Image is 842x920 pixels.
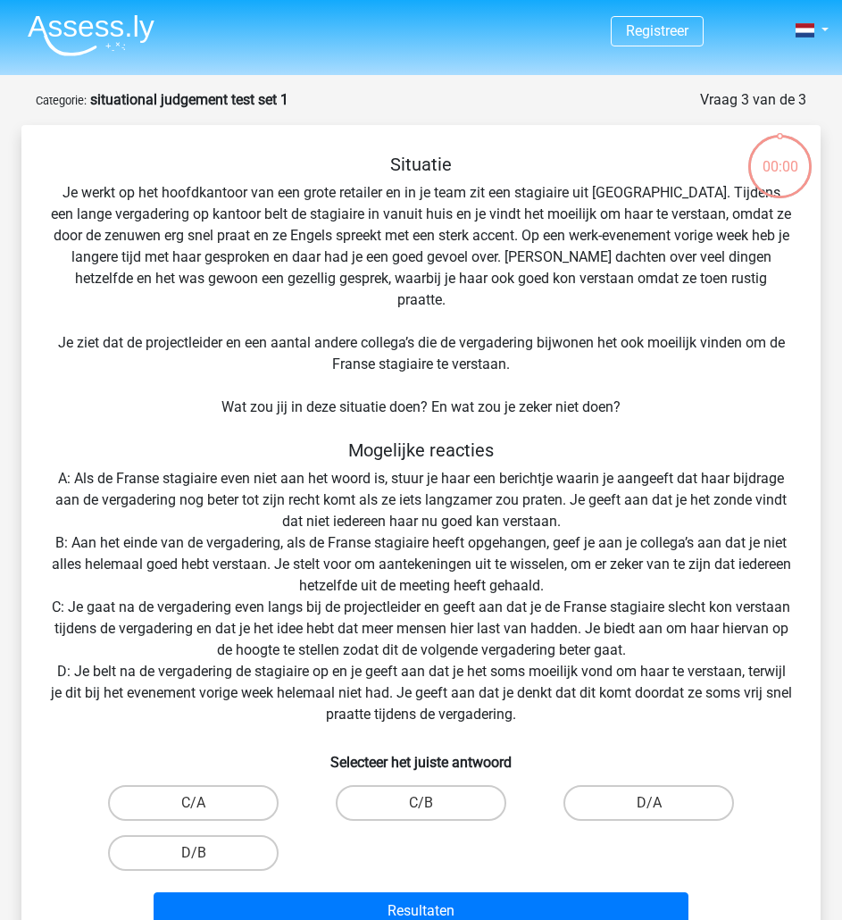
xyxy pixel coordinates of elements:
a: Registreer [626,22,688,39]
strong: situational judgement test set 1 [90,91,288,108]
div: 00:00 [746,133,813,178]
h5: Situatie [50,154,792,175]
h6: Selecteer het juiste antwoord [50,740,792,771]
img: Assessly [28,14,154,56]
h5: Mogelijke reacties [50,439,792,461]
small: Categorie: [36,94,87,107]
div: Vraag 3 van de 3 [700,89,806,111]
label: C/B [336,785,506,821]
label: D/A [563,785,734,821]
label: D/B [108,835,279,871]
label: C/A [108,785,279,821]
